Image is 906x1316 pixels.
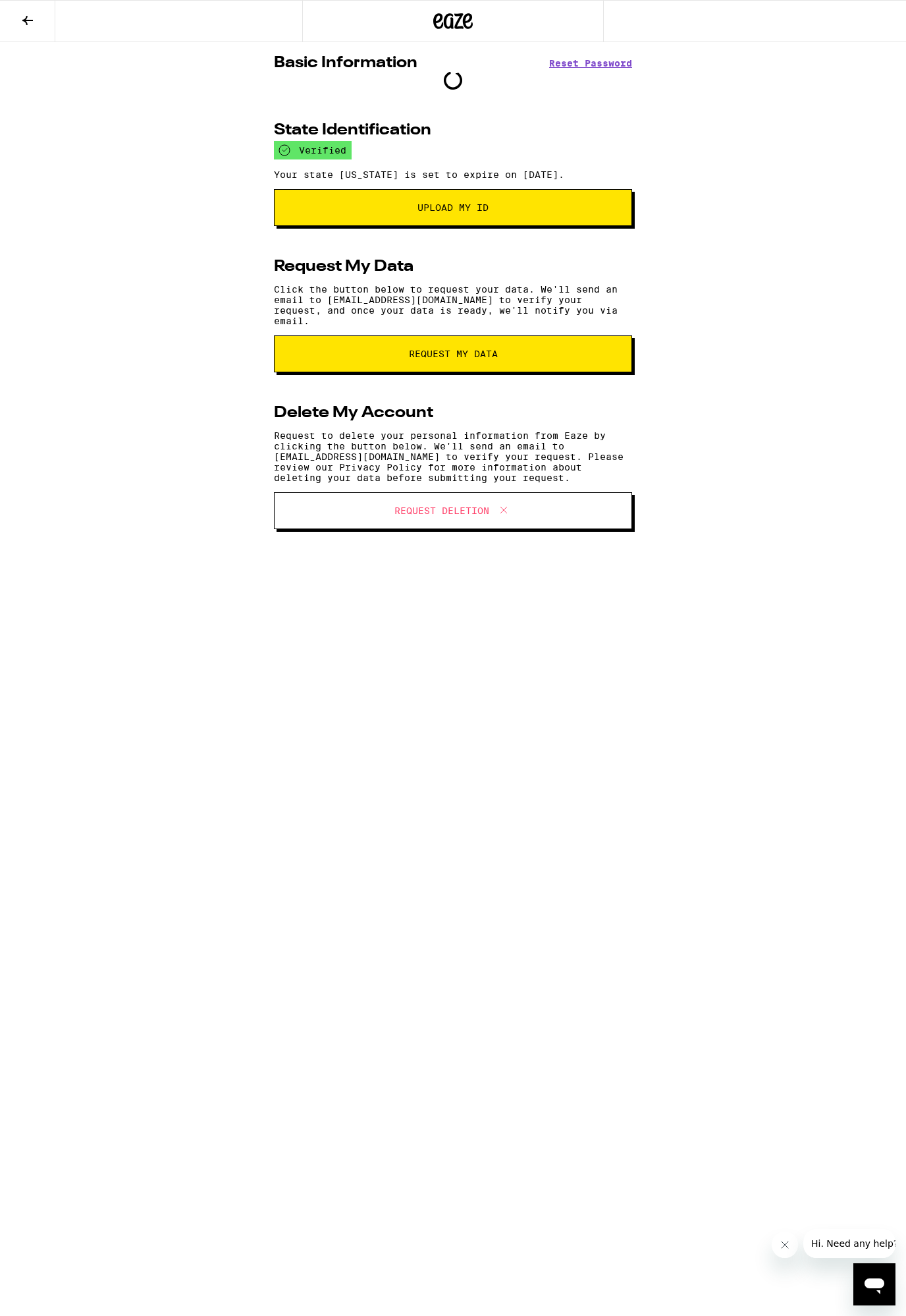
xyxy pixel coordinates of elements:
p: Your state [US_STATE] is set to expire on [DATE]. [274,169,632,180]
button: Request Deletion [274,492,632,529]
span: Upload My ID [417,203,489,212]
div: verified [274,141,352,159]
h2: Basic Information [274,55,417,71]
iframe: Message from company [803,1229,895,1258]
span: request my data [409,349,498,358]
h2: Delete My Account [274,405,433,421]
iframe: Close message [772,1232,798,1258]
button: Reset Password [549,59,632,68]
button: request my data [274,335,632,372]
span: Request Deletion [394,506,489,515]
iframe: Button to launch messaging window [853,1263,895,1305]
h2: State Identification [274,123,431,138]
p: Click the button below to request your data. We'll send an email to [EMAIL_ADDRESS][DOMAIN_NAME] ... [274,284,632,326]
span: Hi. Need any help? [8,9,95,20]
p: Request to delete your personal information from Eaze by clicking the button below. We'll send an... [274,430,632,483]
h2: Request My Data [274,259,413,275]
button: Upload My ID [274,189,632,226]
